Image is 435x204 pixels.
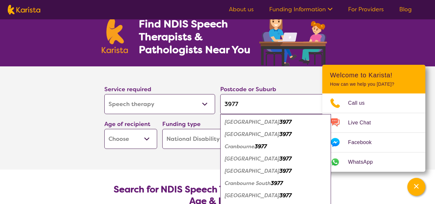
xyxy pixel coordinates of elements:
[279,155,292,162] em: 3977
[162,120,201,128] label: Funding type
[271,180,283,187] em: 3977
[348,157,381,167] span: WhatsApp
[223,128,328,141] div: Cannons Creek 3977
[220,85,276,93] label: Postcode or Suburb
[225,143,255,150] em: Cranbourne
[269,5,333,13] a: Funding Information
[322,152,425,172] a: Web link opens in a new tab.
[255,143,267,150] em: 3977
[220,94,331,114] input: Type
[348,118,379,128] span: Live Chat
[279,119,292,125] em: 3977
[322,93,425,172] ul: Choose channel
[223,177,328,189] div: Cranbourne South 3977
[104,85,151,93] label: Service required
[223,141,328,153] div: Cranbourne 3977
[102,18,128,53] img: Karista logo
[348,98,373,108] span: Call us
[225,168,279,174] em: [GEOGRAPHIC_DATA]
[399,5,412,13] a: Blog
[322,65,425,172] div: Channel Menu
[225,180,271,187] em: Cranbourne South
[279,168,292,174] em: 3977
[407,178,425,196] button: Channel Menu
[223,153,328,165] div: Cranbourne East 3977
[348,138,379,147] span: Facebook
[223,189,328,202] div: Cranbourne West 3977
[225,155,279,162] em: [GEOGRAPHIC_DATA]
[223,165,328,177] div: Cranbourne North 3977
[279,192,292,199] em: 3977
[223,116,328,128] div: Botanic Ridge 3977
[330,71,418,79] h2: Welcome to Karista!
[229,5,254,13] a: About us
[348,5,384,13] a: For Providers
[279,131,292,138] em: 3977
[225,119,279,125] em: [GEOGRAPHIC_DATA]
[225,192,279,199] em: [GEOGRAPHIC_DATA]
[330,82,418,87] p: How can we help you [DATE]?
[104,120,150,128] label: Age of recipient
[254,10,334,66] img: speech-therapy
[8,5,40,15] img: Karista logo
[139,17,258,56] h1: Find NDIS Speech Therapists & Pathologists Near You
[225,131,279,138] em: [GEOGRAPHIC_DATA]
